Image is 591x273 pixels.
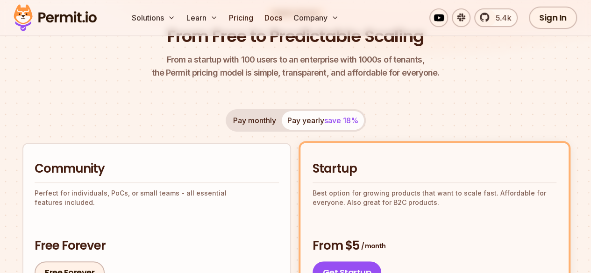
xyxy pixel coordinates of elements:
button: Pay monthly [228,111,282,130]
img: Permit logo [9,2,101,34]
a: 5.4k [474,8,518,27]
p: Best option for growing products that want to scale fast. Affordable for everyone. Also great for... [313,189,557,207]
span: 5.4k [490,12,511,23]
h2: Startup [313,161,557,177]
a: Pricing [225,8,257,27]
button: Company [290,8,342,27]
span: / month [361,241,385,251]
h3: From $5 [313,238,557,254]
h3: Free Forever [35,238,279,254]
button: Solutions [128,8,179,27]
p: the Permit pricing model is simple, transparent, and affordable for everyone. [152,53,440,79]
p: Perfect for individuals, PoCs, or small teams - all essential features included. [35,189,279,207]
h2: Community [35,161,279,177]
h1: From Free to Predictable Scaling [167,25,424,48]
button: Learn [183,8,221,27]
span: From a startup with 100 users to an enterprise with 1000s of tenants, [152,53,440,66]
a: Docs [261,8,286,27]
a: Sign In [529,7,577,29]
